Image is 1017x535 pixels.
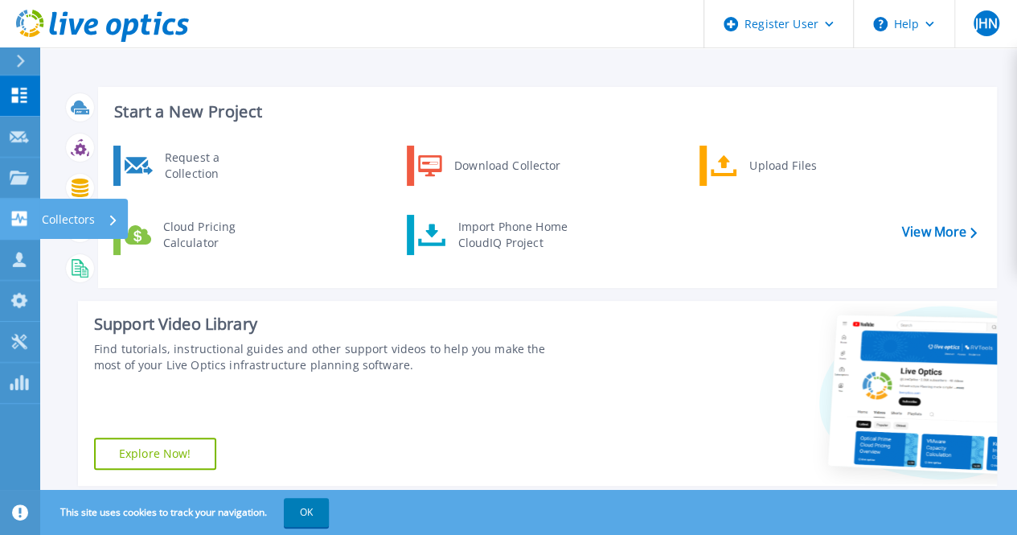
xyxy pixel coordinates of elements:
[157,150,274,182] div: Request a Collection
[94,438,216,470] a: Explore Now!
[974,17,997,30] span: JHN
[113,215,278,255] a: Cloud Pricing Calculator
[902,224,977,240] a: View More
[449,219,575,251] div: Import Phone Home CloudIQ Project
[94,314,572,335] div: Support Video Library
[94,341,572,373] div: Find tutorials, instructional guides and other support videos to help you make the most of your L...
[155,219,274,251] div: Cloud Pricing Calculator
[114,103,976,121] h3: Start a New Project
[42,199,95,241] p: Collectors
[113,146,278,186] a: Request a Collection
[699,146,864,186] a: Upload Files
[446,150,568,182] div: Download Collector
[284,498,329,527] button: OK
[44,498,329,527] span: This site uses cookies to track your navigation.
[741,150,860,182] div: Upload Files
[407,146,572,186] a: Download Collector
